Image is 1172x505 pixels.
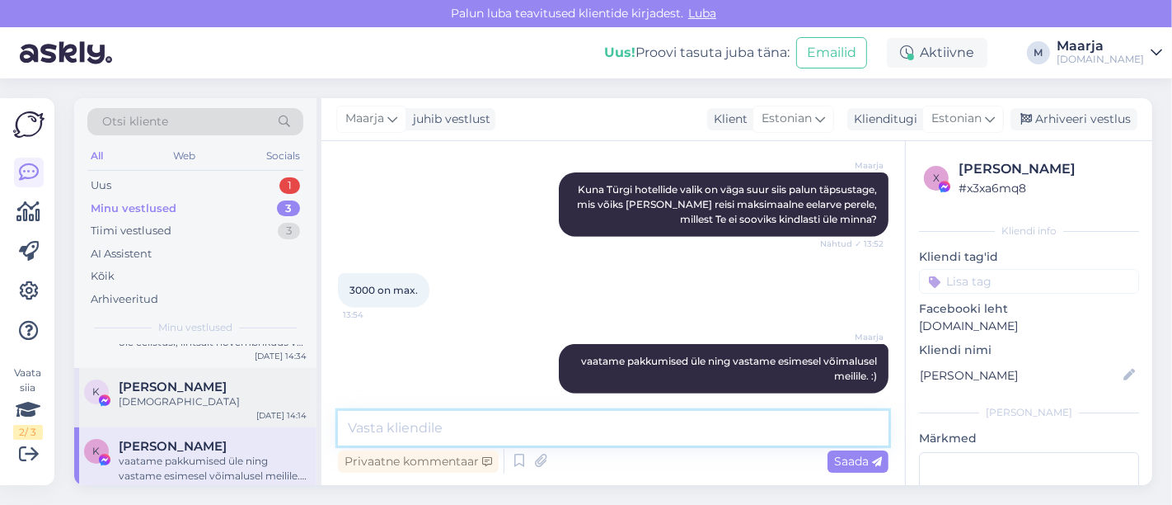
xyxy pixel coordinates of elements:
[919,300,1139,318] p: Facebooki leht
[13,425,43,440] div: 2 / 3
[158,320,232,335] span: Minu vestlused
[931,110,982,128] span: Estonian
[91,291,158,308] div: Arhiveeritud
[796,37,867,68] button: Emailid
[119,394,307,409] div: [DEMOGRAPHIC_DATA]
[822,159,884,172] span: Maarja
[93,445,101,457] span: K
[338,451,499,473] div: Privaatne kommentaar
[255,350,307,362] div: [DATE] 14:34
[91,268,115,285] div: Kõik
[577,183,879,225] span: Kuna Türgi hotellide valik on väga suur siis palun täpsustage, mis võiks [PERSON_NAME] reisi maks...
[119,439,227,454] span: Karin Vahar
[933,172,940,184] span: x
[255,484,307,496] div: [DATE] 13:54
[277,201,300,217] div: 3
[343,309,405,321] span: 13:54
[1057,40,1162,66] a: Maarja[DOMAIN_NAME]
[1027,41,1050,64] div: M
[820,238,884,250] span: Nähtud ✓ 13:52
[919,342,1139,359] p: Kliendi nimi
[919,318,1139,335] p: [DOMAIN_NAME]
[102,113,168,130] span: Otsi kliente
[919,269,1139,294] input: Lisa tag
[91,246,152,262] div: AI Assistent
[349,284,418,296] span: 3000 on max.
[87,145,106,167] div: All
[604,45,635,60] b: Uus!
[171,145,199,167] div: Web
[263,145,303,167] div: Socials
[1057,40,1144,53] div: Maarja
[256,409,307,422] div: [DATE] 14:14
[919,430,1139,447] p: Märkmed
[93,385,101,398] span: K
[822,331,884,343] span: Maarja
[91,223,171,239] div: Tiimi vestlused
[919,405,1139,420] div: [PERSON_NAME]
[604,43,790,63] div: Proovi tasuta juba täna:
[919,224,1139,238] div: Kliendi info
[13,366,43,440] div: Vaata siia
[1010,108,1137,130] div: Arhiveeri vestlus
[279,177,300,194] div: 1
[406,111,490,128] div: juhib vestlust
[847,111,917,128] div: Klienditugi
[278,223,300,239] div: 3
[959,179,1134,197] div: # x3xa6mq8
[822,394,884,407] span: 16:08
[762,110,812,128] span: Estonian
[91,177,111,194] div: Uus
[959,159,1134,179] div: [PERSON_NAME]
[581,355,879,382] span: vaatame pakkumised üle ning vastame esimesel võimalusel meilile. :)
[920,366,1120,385] input: Lisa nimi
[834,454,882,469] span: Saada
[13,111,45,138] img: Askly Logo
[919,248,1139,266] p: Kliendi tag'id
[1057,53,1144,66] div: [DOMAIN_NAME]
[683,6,721,21] span: Luba
[887,38,987,68] div: Aktiivne
[119,454,307,484] div: vaatame pakkumised üle ning vastame esimesel võimalusel meilile. :)
[91,201,176,217] div: Minu vestlused
[707,111,748,128] div: Klient
[345,110,384,128] span: Maarja
[119,380,227,394] span: Konstantin Peetsmann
